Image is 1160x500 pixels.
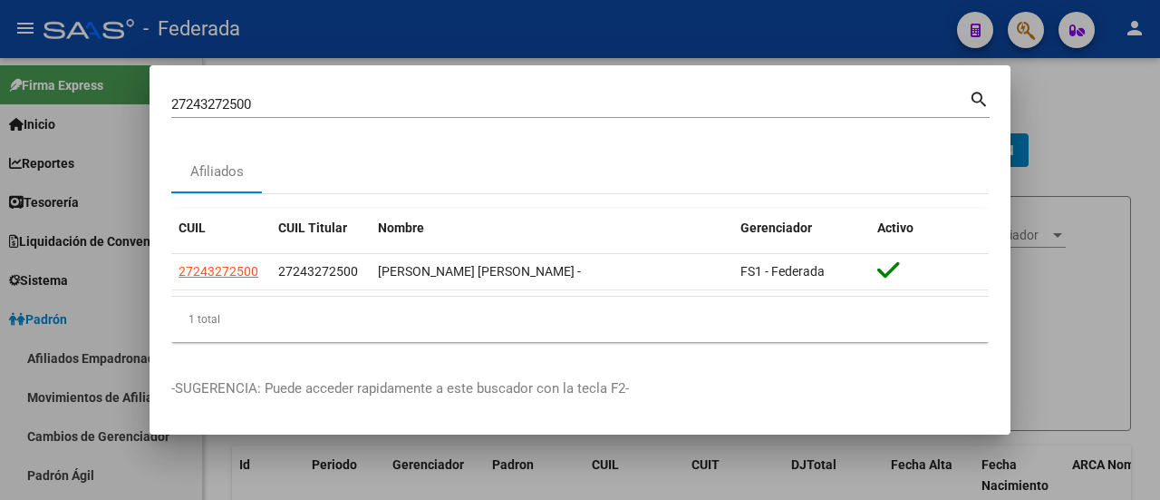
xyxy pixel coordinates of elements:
div: Afiliados [190,162,244,182]
div: 1 total [171,297,989,342]
datatable-header-cell: CUIL [171,209,271,248]
div: [PERSON_NAME] [PERSON_NAME] - [378,261,726,282]
span: 27243272500 [179,264,258,279]
datatable-header-cell: Nombre [371,209,733,248]
span: 27243272500 [278,264,358,279]
p: -SUGERENCIA: Puede acceder rapidamente a este buscador con la tecla F2- [171,378,989,399]
span: Nombre [378,221,424,235]
span: CUIL Titular [278,221,347,235]
span: Activo [877,221,913,235]
datatable-header-cell: CUIL Titular [271,209,371,248]
mat-icon: search [969,87,990,109]
datatable-header-cell: Gerenciador [733,209,870,248]
span: CUIL [179,221,206,235]
span: Gerenciador [740,221,812,235]
iframe: Intercom live chat [1098,438,1142,482]
datatable-header-cell: Activo [870,209,989,248]
span: FS1 - Federada [740,264,825,279]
